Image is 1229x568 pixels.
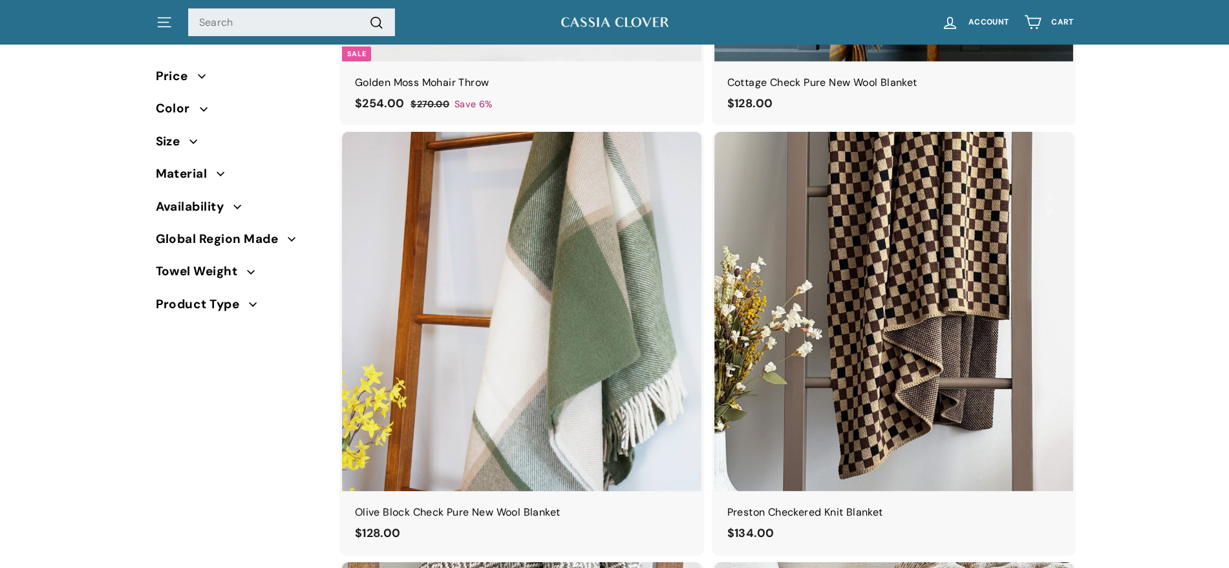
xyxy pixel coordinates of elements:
span: $134.00 [727,525,775,541]
button: Product Type [156,291,321,324]
span: Size [156,132,190,151]
button: Color [156,96,321,128]
a: Cart [1016,3,1081,41]
div: Golden Moss Mohair Throw [355,74,689,91]
span: Availability [156,197,234,216]
button: Material [156,161,321,193]
button: Global Region Made [156,226,321,258]
span: Global Region Made [156,229,288,249]
a: Preston Checkered Knit Blanket [714,132,1074,555]
span: Price [156,67,198,86]
span: Save 6% [454,97,493,112]
span: $254.00 [355,96,405,111]
span: Account [968,18,1009,26]
button: Availability [156,194,321,226]
span: $128.00 [727,96,773,111]
span: $270.00 [411,98,449,110]
a: Olive Block Check Pure New Wool Blanket [342,132,701,555]
button: Towel Weight [156,258,321,291]
a: Account [934,3,1016,41]
div: Preston Checkered Knit Blanket [727,504,1061,521]
span: $128.00 [355,525,401,541]
div: Olive Block Check Pure New Wool Blanket [355,504,689,521]
input: Search [188,8,395,37]
div: Sale [342,47,371,61]
span: Towel Weight [156,262,248,281]
div: Cottage Check Pure New Wool Blanket [727,74,1061,91]
span: Color [156,99,200,118]
span: Material [156,164,217,184]
span: Product Type [156,295,250,314]
button: Price [156,63,321,96]
span: Cart [1051,18,1073,26]
button: Size [156,129,321,161]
